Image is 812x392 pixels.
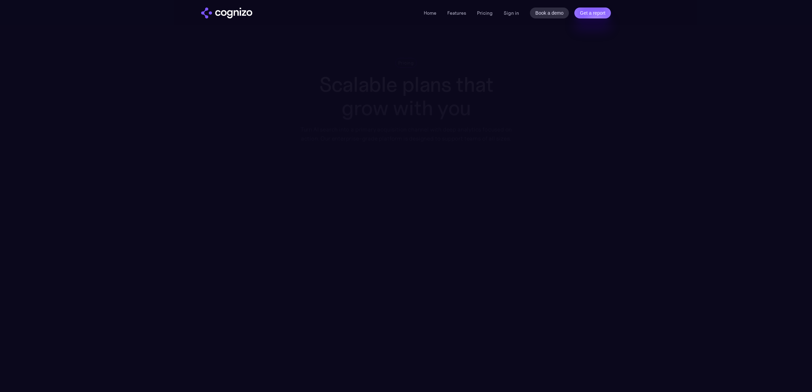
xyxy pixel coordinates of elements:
a: Pricing [477,10,493,16]
a: Features [447,10,466,16]
a: Book a demo [530,8,569,18]
a: home [201,8,252,18]
h1: Scalable plans that grow with you [295,73,517,120]
a: Home [424,10,436,16]
a: Sign in [504,9,519,17]
div: Pricing [398,59,414,66]
a: Get a report [574,8,611,18]
div: Turn AI search into a primary acquisition channel with deep analytics focused on action. Our ente... [295,125,517,143]
img: cognizo logo [201,8,252,18]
